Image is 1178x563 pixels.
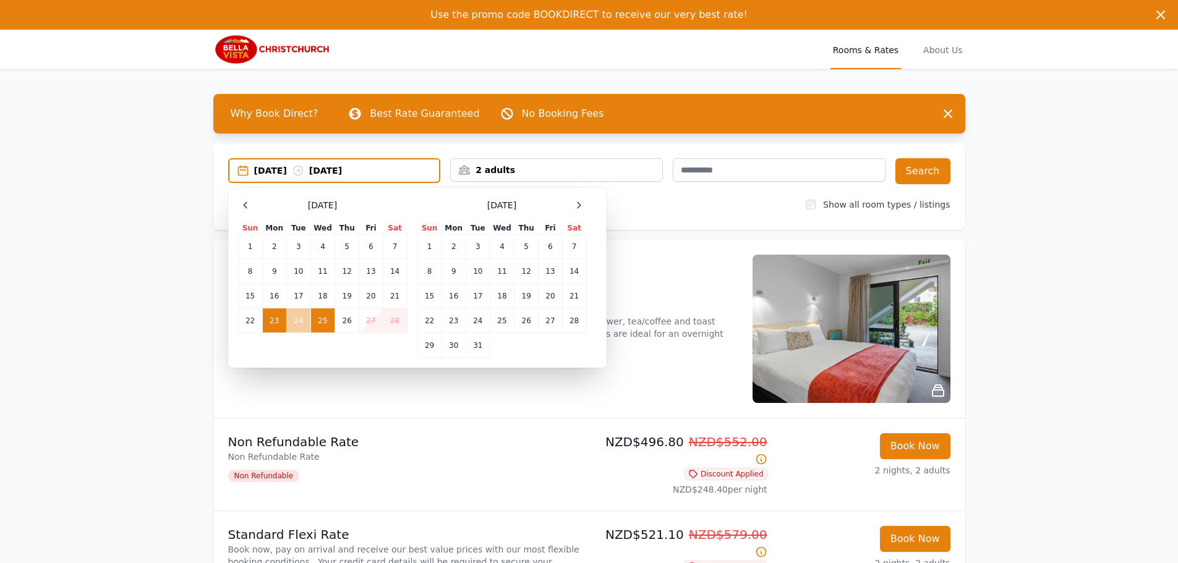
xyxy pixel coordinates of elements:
div: [DATE] [DATE] [254,164,440,177]
td: 19 [335,284,359,308]
span: Non Refundable [228,470,300,482]
td: 21 [383,284,407,308]
span: [DATE] [308,199,337,211]
th: Fri [359,222,383,234]
span: Why Book Direct? [221,101,328,126]
td: 9 [442,259,466,284]
td: 18 [310,284,335,308]
td: 5 [335,234,359,259]
th: Mon [262,222,286,234]
td: 28 [383,308,407,333]
td: 7 [562,234,586,259]
p: NZD$521.10 [594,526,767,561]
td: 12 [335,259,359,284]
td: 14 [383,259,407,284]
td: 6 [359,234,383,259]
td: 17 [466,284,490,308]
label: Show all room types / listings [823,200,950,210]
span: Discount Applied [685,468,767,480]
td: 30 [442,333,466,358]
th: Wed [490,222,514,234]
p: Standard Flexi Rate [228,526,584,543]
td: 26 [514,308,539,333]
td: 27 [359,308,383,333]
td: 28 [562,308,586,333]
td: 24 [286,308,310,333]
th: Fri [539,222,562,234]
td: 1 [417,234,442,259]
a: Rooms & Rates [830,30,901,69]
td: 10 [466,259,490,284]
td: 22 [417,308,442,333]
td: 1 [238,234,262,259]
td: 25 [490,308,514,333]
td: 11 [310,259,335,284]
td: 4 [490,234,514,259]
p: NZD$496.80 [594,433,767,468]
th: Thu [335,222,359,234]
td: 20 [359,284,383,308]
td: 31 [466,333,490,358]
td: 7 [383,234,407,259]
td: 22 [238,308,262,333]
td: 16 [442,284,466,308]
td: 6 [539,234,562,259]
td: 4 [310,234,335,259]
td: 16 [262,284,286,308]
td: 10 [286,259,310,284]
p: No Booking Fees [522,106,604,121]
td: 15 [417,284,442,308]
th: Tue [286,222,310,234]
td: 13 [359,259,383,284]
td: 8 [417,259,442,284]
td: 23 [262,308,286,333]
td: 17 [286,284,310,308]
td: 23 [442,308,466,333]
td: 19 [514,284,539,308]
button: Book Now [880,526,950,552]
td: 27 [539,308,562,333]
p: Non Refundable Rate [228,433,584,451]
p: Non Refundable Rate [228,451,584,463]
td: 12 [514,259,539,284]
span: NZD$552.00 [689,434,767,449]
td: 24 [466,308,490,333]
td: 14 [562,259,586,284]
img: Bella Vista Christchurch [213,35,332,64]
th: Sun [417,222,442,234]
td: 18 [490,284,514,308]
th: Thu [514,222,539,234]
td: 2 [262,234,286,259]
p: NZD$248.40 per night [594,483,767,496]
th: Sat [383,222,407,234]
span: [DATE] [487,199,516,211]
th: Tue [466,222,490,234]
th: Sat [562,222,586,234]
td: 11 [490,259,514,284]
td: 13 [539,259,562,284]
td: 15 [238,284,262,308]
th: Mon [442,222,466,234]
td: 2 [442,234,466,259]
button: Search [895,158,950,184]
td: 8 [238,259,262,284]
td: 26 [335,308,359,333]
td: 21 [562,284,586,308]
td: 20 [539,284,562,308]
span: Use the promo code BOOKDIRECT to receive our very best rate! [430,9,748,20]
button: Book Now [880,433,950,459]
td: 9 [262,259,286,284]
div: 2 adults [451,164,662,176]
td: 5 [514,234,539,259]
th: Sun [238,222,262,234]
td: 25 [310,308,335,333]
td: 29 [417,333,442,358]
a: About Us [921,30,965,69]
td: 3 [466,234,490,259]
td: 3 [286,234,310,259]
span: NZD$579.00 [689,527,767,542]
th: Wed [310,222,335,234]
p: Best Rate Guaranteed [370,106,479,121]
